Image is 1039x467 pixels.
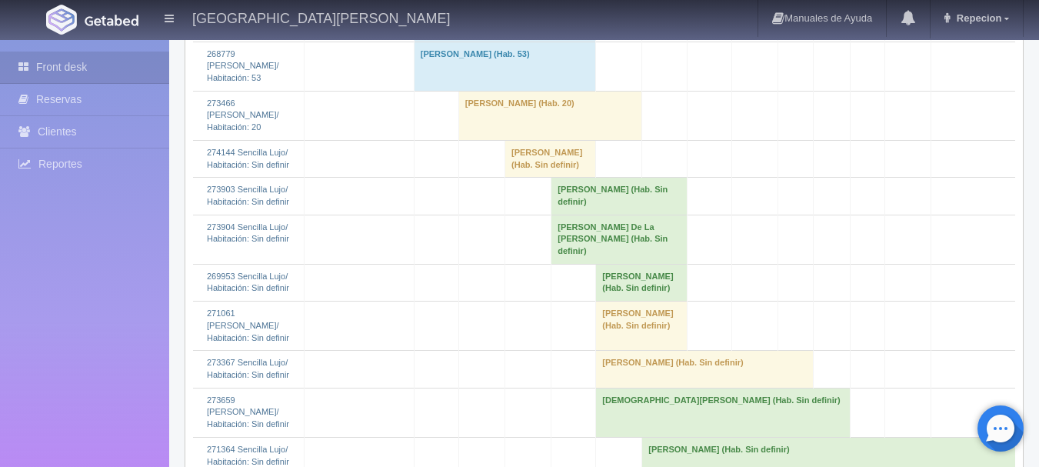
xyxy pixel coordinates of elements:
a: 273367 Sencilla Lujo/Habitación: Sin definir [207,358,289,379]
a: 273903 Sencilla Lujo/Habitación: Sin definir [207,185,289,206]
td: [DEMOGRAPHIC_DATA][PERSON_NAME] (Hab. Sin definir) [596,388,851,437]
a: 269953 Sencilla Lujo/Habitación: Sin definir [207,272,289,293]
a: 273659 [PERSON_NAME]/Habitación: Sin definir [207,395,289,429]
a: 271364 Sencilla Lujo/Habitación: Sin definir [207,445,289,466]
img: Getabed [85,15,138,26]
td: [PERSON_NAME] De La [PERSON_NAME] (Hab. Sin definir) [551,215,687,264]
td: [PERSON_NAME] (Hab. Sin definir) [596,351,814,388]
td: [PERSON_NAME] (Hab. Sin definir) [551,178,687,215]
a: 271061 [PERSON_NAME]/Habitación: Sin definir [207,309,289,342]
span: Repecion [953,12,1002,24]
a: 273904 Sencilla Lujo/Habitación: Sin definir [207,222,289,244]
a: 274144 Sencilla Lujo/Habitación: Sin definir [207,148,289,169]
td: [PERSON_NAME] (Hab. 53) [414,42,596,91]
td: [PERSON_NAME] (Hab. Sin definir) [596,264,687,301]
img: Getabed [46,5,77,35]
td: [PERSON_NAME] (Hab. Sin definir) [505,140,596,177]
a: 273466 [PERSON_NAME]/Habitación: 20 [207,98,279,132]
td: [PERSON_NAME] (Hab. Sin definir) [596,302,687,351]
td: [PERSON_NAME] (Hab. 20) [458,91,641,140]
h4: [GEOGRAPHIC_DATA][PERSON_NAME] [192,8,450,27]
a: 268779 [PERSON_NAME]/Habitación: 53 [207,49,279,82]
